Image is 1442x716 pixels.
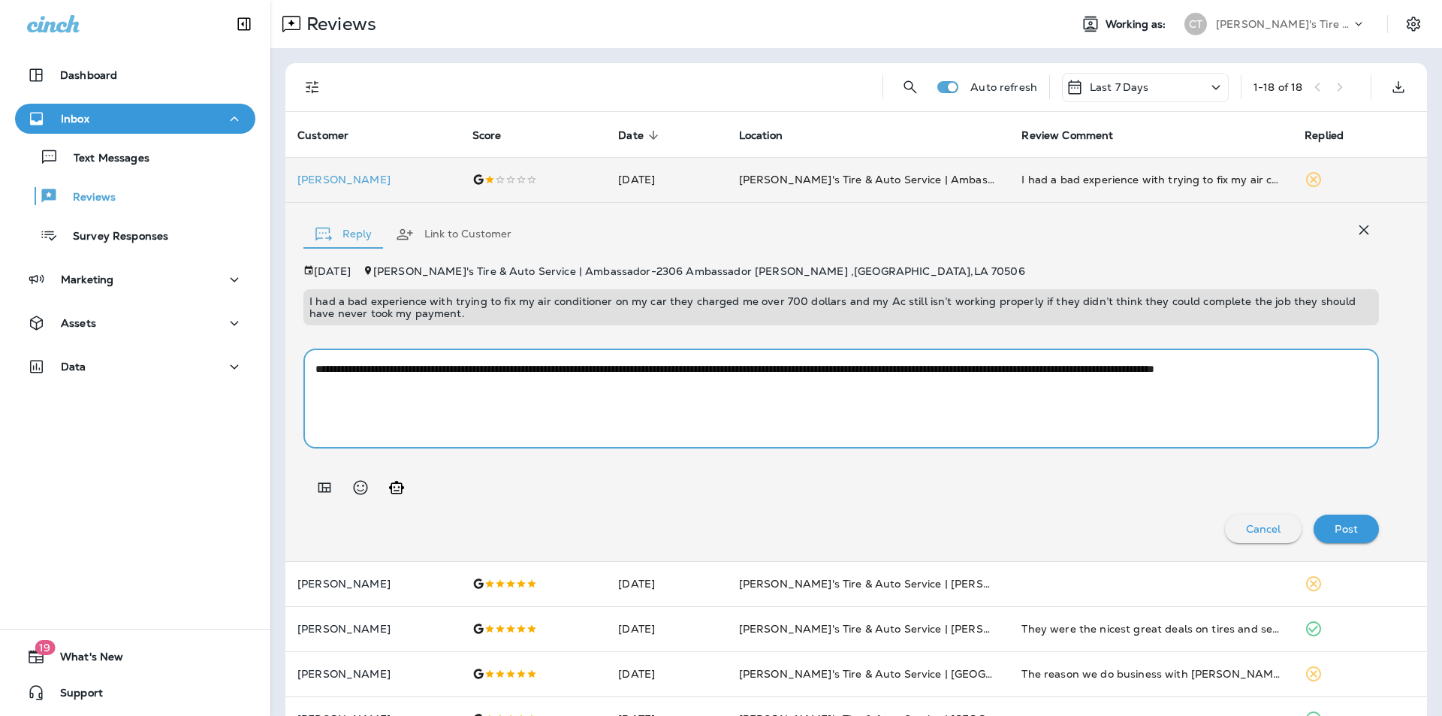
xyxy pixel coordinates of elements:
td: [DATE] [606,606,726,651]
div: I had a bad experience with trying to fix my air conditioner on my car they charged me over 700 d... [1021,172,1281,187]
button: Select an emoji [345,473,376,503]
span: [PERSON_NAME]'s Tire & Auto Service | Ambassador - 2306 Ambassador [PERSON_NAME] , [GEOGRAPHIC_DA... [373,264,1025,278]
p: [PERSON_NAME]'s Tire & Auto [1216,18,1351,30]
td: [DATE] [606,651,726,696]
span: 19 [35,640,55,655]
p: Text Messages [59,152,149,166]
p: Survey Responses [58,230,168,244]
span: Review Comment [1021,128,1133,142]
p: [DATE] [314,265,351,277]
div: They were the nicest great deals on tires and service [1021,621,1281,636]
p: I had a bad experience with trying to fix my air conditioner on my car they charged me over 700 d... [309,295,1373,319]
td: [DATE] [606,157,726,202]
span: Date [618,128,663,142]
button: Reviews [15,180,255,212]
span: Location [739,129,783,142]
p: Cancel [1246,523,1281,535]
button: Assets [15,308,255,338]
span: Replied [1305,128,1363,142]
p: Reviews [58,191,116,205]
td: [DATE] [606,561,726,606]
button: Text Messages [15,141,255,173]
p: Auto refresh [970,81,1037,93]
button: Dashboard [15,60,255,90]
span: [PERSON_NAME]'s Tire & Auto Service | [GEOGRAPHIC_DATA] [739,667,1068,681]
div: CT [1184,13,1207,35]
span: What's New [45,651,123,669]
span: [PERSON_NAME]'s Tire & Auto Service | Ambassador [739,173,1017,186]
p: [PERSON_NAME] [297,623,448,635]
div: 1 - 18 of 18 [1253,81,1302,93]
p: Inbox [61,113,89,125]
span: Date [618,129,644,142]
button: Link to Customer [384,207,523,261]
button: Settings [1400,11,1427,38]
span: Customer [297,128,368,142]
button: Cancel [1225,515,1302,543]
button: Data [15,352,255,382]
button: Survey Responses [15,219,255,251]
button: Support [15,678,255,708]
p: Last 7 Days [1090,81,1149,93]
p: [PERSON_NAME] [297,668,448,680]
p: Data [61,361,86,373]
button: 19What's New [15,642,255,672]
div: Click to view Customer Drawer [297,174,448,186]
button: Post [1314,515,1379,543]
span: Replied [1305,129,1344,142]
span: Review Comment [1021,129,1113,142]
p: [PERSON_NAME] [297,174,448,186]
div: The reason we do business with Chabills comes down ton to “trust”!!! For two decades they have al... [1021,666,1281,681]
button: Collapse Sidebar [223,9,265,39]
p: Post [1335,523,1358,535]
p: Dashboard [60,69,117,81]
span: [PERSON_NAME]'s Tire & Auto Service | [PERSON_NAME] [739,577,1044,591]
p: [PERSON_NAME] [297,578,448,590]
button: Search Reviews [895,72,925,102]
p: Assets [61,317,96,329]
span: Support [45,687,103,705]
span: Score [472,128,521,142]
span: Working as: [1106,18,1169,31]
button: Marketing [15,264,255,295]
button: Reply [303,207,384,261]
button: Add in a premade template [309,473,339,503]
p: Reviews [300,13,376,35]
p: Marketing [61,273,113,285]
span: Location [739,128,802,142]
span: [PERSON_NAME]'s Tire & Auto Service | [PERSON_NAME] [739,622,1044,636]
button: Filters [297,72,327,102]
button: Inbox [15,104,255,134]
button: Export as CSV [1383,72,1413,102]
span: Customer [297,129,348,142]
button: Generate AI response [382,473,412,503]
span: Score [472,129,502,142]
